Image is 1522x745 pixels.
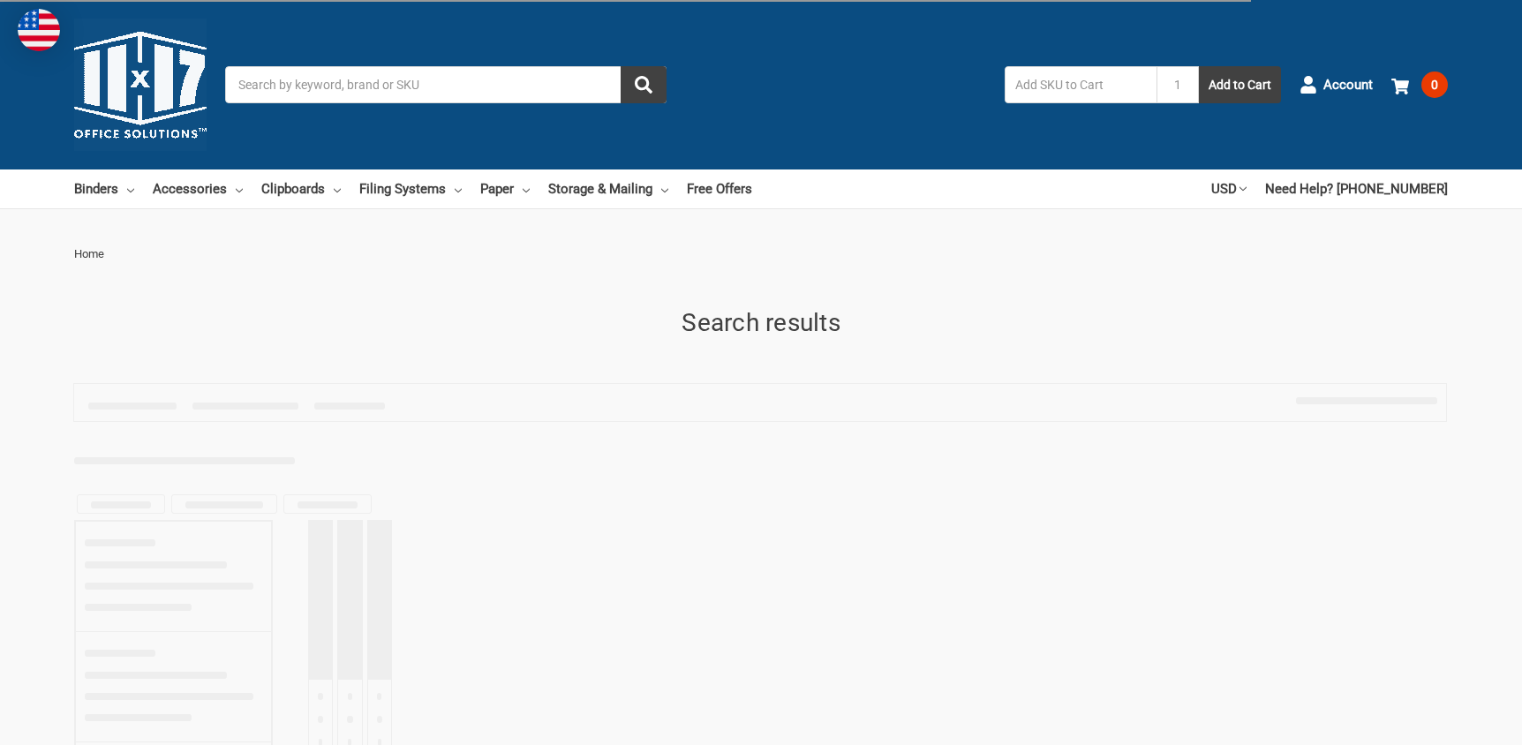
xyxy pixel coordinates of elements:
[1300,62,1373,108] a: Account
[18,9,60,51] img: duty and tax information for United States
[74,19,207,151] img: 11x17.com
[1265,169,1448,208] a: Need Help? [PHONE_NUMBER]
[548,169,668,208] a: Storage & Mailing
[1199,66,1281,103] button: Add to Cart
[1211,169,1247,208] a: USD
[1376,697,1522,745] iframe: Google Customer Reviews
[480,169,530,208] a: Paper
[687,169,752,208] a: Free Offers
[1323,75,1373,95] span: Account
[74,169,134,208] a: Binders
[74,305,1448,342] h1: Search results
[1391,62,1448,108] a: 0
[225,66,667,103] input: Search by keyword, brand or SKU
[1005,66,1157,103] input: Add SKU to Cart
[359,169,462,208] a: Filing Systems
[74,247,104,260] span: Home
[153,169,243,208] a: Accessories
[1421,71,1448,98] span: 0
[261,169,341,208] a: Clipboards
